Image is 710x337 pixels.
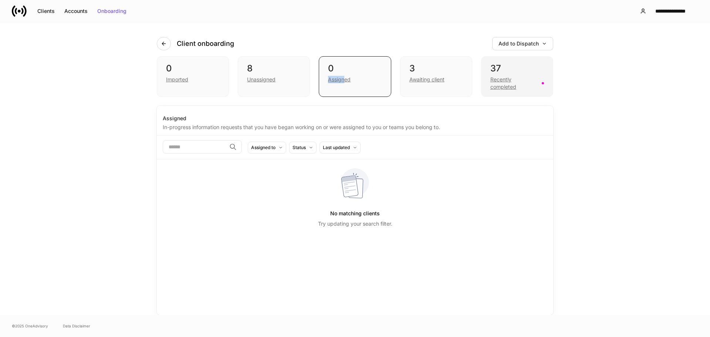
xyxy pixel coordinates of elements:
div: Status [293,144,306,151]
div: Recently completed [490,76,537,91]
div: Unassigned [247,76,275,83]
h4: Client onboarding [177,39,234,48]
div: 0 [328,63,382,74]
button: Onboarding [92,5,131,17]
div: Onboarding [97,9,126,14]
div: Accounts [64,9,88,14]
div: 37 [490,63,544,74]
div: 8Unassigned [238,56,310,97]
div: Assigned [328,76,351,83]
button: Add to Dispatch [492,37,553,50]
div: Add to Dispatch [498,41,547,46]
button: Clients [33,5,60,17]
div: 37Recently completed [481,56,553,97]
div: In-progress information requests that you have began working on or were assigned to you or teams ... [163,122,547,131]
div: Imported [166,76,188,83]
div: 0Imported [157,56,229,97]
div: Awaiting client [409,76,444,83]
a: Data Disclaimer [63,323,90,329]
div: 0Assigned [319,56,391,97]
button: Last updated [319,142,361,154]
button: Status [289,142,317,154]
div: Assigned to [251,144,275,151]
div: Assigned [163,115,547,122]
p: Try updating your search filter. [318,220,392,228]
div: 3 [409,63,463,74]
div: Clients [37,9,55,14]
span: © 2025 OneAdvisory [12,323,48,329]
div: 0 [166,63,220,74]
div: 8 [247,63,301,74]
button: Accounts [60,5,92,17]
h5: No matching clients [330,207,380,220]
div: 3Awaiting client [400,56,472,97]
div: Last updated [323,144,350,151]
button: Assigned to [248,142,286,154]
